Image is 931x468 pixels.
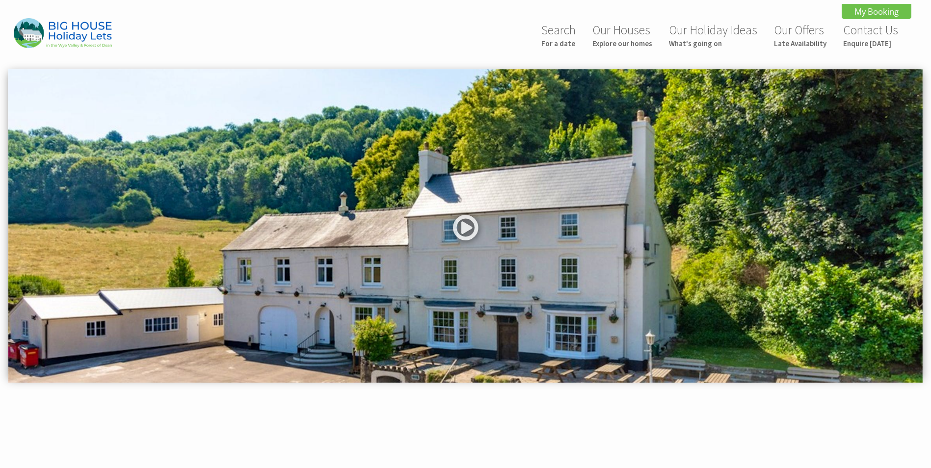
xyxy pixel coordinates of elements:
img: Big House Holiday Lets [14,18,112,48]
a: SearchFor a date [541,22,576,48]
small: Late Availability [774,39,826,48]
a: Contact UsEnquire [DATE] [843,22,898,48]
a: Our Holiday IdeasWhat's going on [669,22,757,48]
small: What's going on [669,39,757,48]
a: Our HousesExplore our homes [592,22,652,48]
small: Explore our homes [592,39,652,48]
small: For a date [541,39,576,48]
a: Our OffersLate Availability [774,22,826,48]
small: Enquire [DATE] [843,39,898,48]
a: My Booking [842,4,911,19]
